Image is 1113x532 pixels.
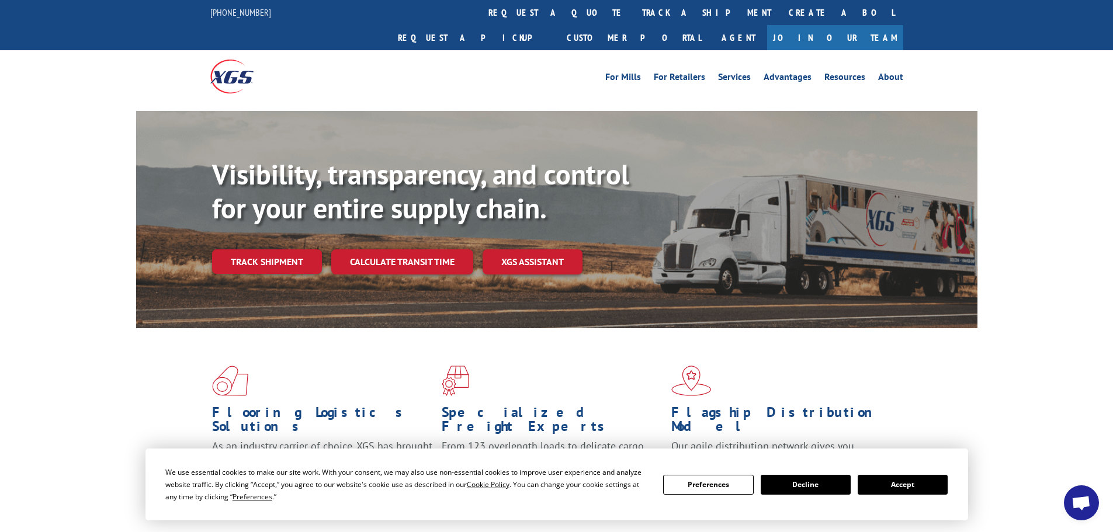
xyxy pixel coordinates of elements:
[605,72,641,85] a: For Mills
[442,405,663,439] h1: Specialized Freight Experts
[212,439,432,481] span: As an industry carrier of choice, XGS has brought innovation and dedication to flooring logistics...
[718,72,751,85] a: Services
[558,25,710,50] a: Customer Portal
[331,249,473,274] a: Calculate transit time
[654,72,705,85] a: For Retailers
[442,366,469,396] img: xgs-icon-focused-on-flooring-red
[210,6,271,18] a: [PHONE_NUMBER]
[858,475,948,495] button: Accept
[764,72,812,85] a: Advantages
[671,439,886,467] span: Our agile distribution network gives you nationwide inventory management on demand.
[761,475,851,495] button: Decline
[671,405,892,439] h1: Flagship Distribution Model
[212,405,433,439] h1: Flooring Logistics Solutions
[233,492,272,502] span: Preferences
[710,25,767,50] a: Agent
[663,475,753,495] button: Preferences
[824,72,865,85] a: Resources
[671,366,712,396] img: xgs-icon-flagship-distribution-model-red
[145,448,968,520] div: Cookie Consent Prompt
[767,25,903,50] a: Join Our Team
[212,249,322,274] a: Track shipment
[467,479,509,489] span: Cookie Policy
[878,72,903,85] a: About
[212,156,629,226] b: Visibility, transparency, and control for your entire supply chain.
[165,466,649,503] div: We use essential cookies to make our site work. With your consent, we may also use non-essential ...
[442,439,663,491] p: From 123 overlength loads to delicate cargo, our experienced staff knows the best way to move you...
[483,249,582,274] a: XGS ASSISTANT
[1064,485,1099,520] a: Open chat
[212,366,248,396] img: xgs-icon-total-supply-chain-intelligence-red
[389,25,558,50] a: Request a pickup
